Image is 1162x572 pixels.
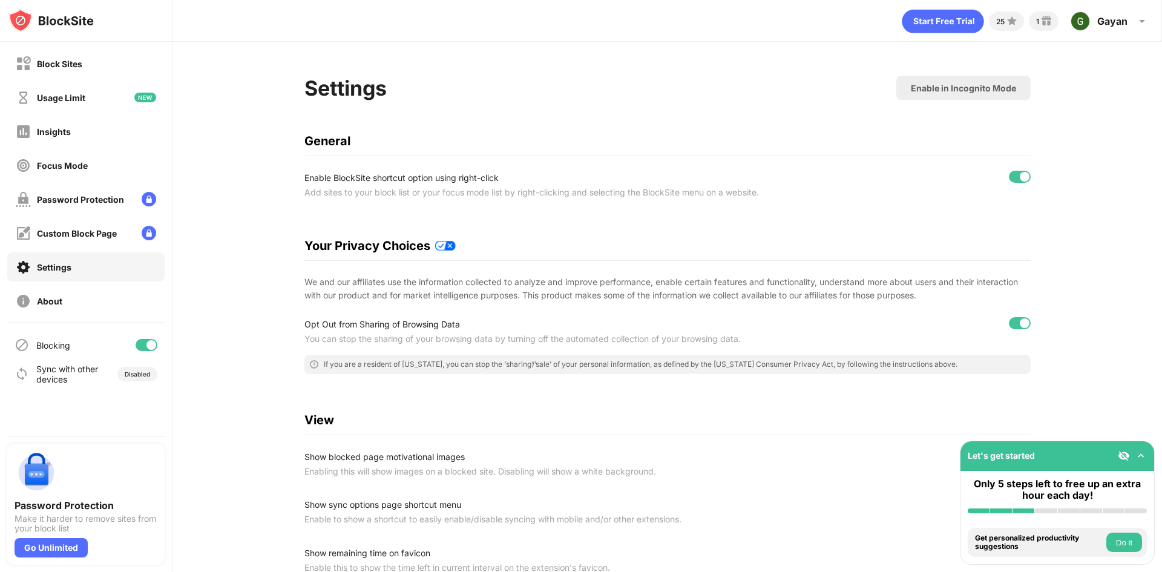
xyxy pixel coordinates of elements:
[15,338,29,352] img: blocking-icon.svg
[16,294,31,309] img: about-off.svg
[142,226,156,240] img: lock-menu.svg
[304,134,1031,148] div: General
[37,194,124,205] div: Password Protection
[15,451,58,495] img: push-password-protection.svg
[968,450,1035,461] div: Let's get started
[1135,450,1147,462] img: omni-setup-toggle.svg
[37,296,62,306] div: About
[37,160,88,171] div: Focus Mode
[1005,14,1019,28] img: points-small.svg
[134,93,156,102] img: new-icon.svg
[911,83,1016,93] div: Enable in Incognito Mode
[16,158,31,173] img: focus-off.svg
[304,464,813,479] div: Enabling this will show images on a blocked site. Disabling will show a white background.
[16,226,31,241] img: customize-block-page-off.svg
[304,275,1031,303] div: We and our affiliates use the information collected to analyze and improve performance, enable ce...
[1118,450,1130,462] img: eye-not-visible.svg
[435,241,456,251] img: privacy-policy-updates.svg
[996,17,1005,26] div: 25
[1039,14,1054,28] img: reward-small.svg
[15,514,157,533] div: Make it harder to remove sites from your block list
[304,512,813,527] div: Enable to show a shortcut to easily enable/disable syncing with mobile and/or other extensions.
[968,478,1147,501] div: Only 5 steps left to free up an extra hour each day!
[1097,15,1128,27] div: Gayan
[16,90,31,105] img: time-usage-off.svg
[304,76,387,100] div: Settings
[304,332,813,346] div: You can stop the sharing of your browsing data by turning off the automated collection of your br...
[324,360,957,369] div: If you are a resident of [US_STATE], you can stop the ‘sharing’/’sale’ of your personal informati...
[975,534,1103,551] div: Get personalized productivity suggestions
[37,59,82,69] div: Block Sites
[16,192,31,207] img: password-protection-off.svg
[36,340,70,350] div: Blocking
[15,538,88,557] div: Go Unlimited
[304,171,813,185] div: Enable BlockSite shortcut option using right-click
[37,127,71,137] div: Insights
[1106,533,1142,552] button: Do it
[36,364,99,384] div: Sync with other devices
[142,192,156,206] img: lock-menu.svg
[304,450,813,464] div: Show blocked page motivational images
[304,546,813,560] div: Show remaining time on favicon
[37,262,71,272] div: Settings
[16,56,31,71] img: block-off.svg
[304,185,813,200] div: Add sites to your block list or your focus mode list by right-clicking and selecting the BlockSit...
[37,93,85,103] div: Usage Limit
[304,498,813,512] div: Show sync options page shortcut menu
[1036,17,1039,26] div: 1
[125,370,150,378] div: Disabled
[1071,12,1090,31] img: ACg8ocJeQ1DYECeoC6drZFetehcA6qb80NbjnJErtY_4bdQOp06FBQ=s96-c
[16,260,31,275] img: settings-on.svg
[15,499,157,511] div: Password Protection
[304,238,1031,253] div: Your Privacy Choices
[15,367,29,381] img: sync-icon.svg
[309,360,319,369] img: error-circle-outline.svg
[16,124,31,139] img: insights-off.svg
[37,228,117,238] div: Custom Block Page
[8,8,94,33] img: logo-blocksite.svg
[304,317,813,332] div: Opt Out from Sharing of Browsing Data
[304,413,1031,427] div: View
[902,9,984,33] div: animation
